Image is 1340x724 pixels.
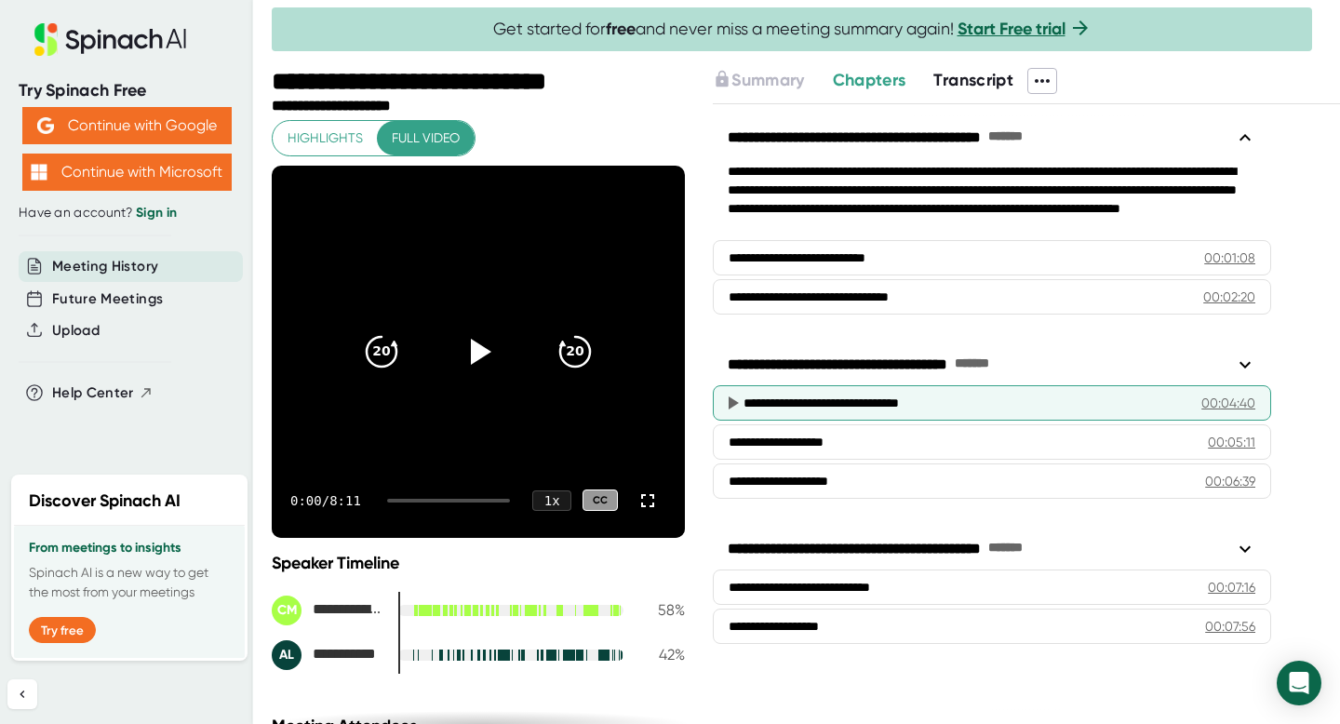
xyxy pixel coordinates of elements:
div: 00:07:56 [1205,617,1255,636]
button: Continue with Microsoft [22,154,232,191]
div: Try Spinach Free [19,80,234,101]
div: 00:01:08 [1204,248,1255,267]
p: Spinach AI is a new way to get the most from your meetings [29,563,230,602]
div: 00:05:11 [1208,433,1255,451]
button: Chapters [833,68,906,93]
button: Upload [52,320,100,342]
button: Highlights [273,121,378,155]
div: Open Intercom Messenger [1277,661,1321,705]
button: Transcript [933,68,1013,93]
h2: Discover Spinach AI [29,489,181,514]
button: Future Meetings [52,288,163,310]
div: 42 % [638,646,685,664]
div: CC [583,489,618,511]
div: 00:02:20 [1203,288,1255,306]
span: Summary [731,70,804,90]
div: 1 x [532,490,571,511]
span: Get started for and never miss a meeting summary again! [493,19,1092,40]
div: AL [272,640,301,670]
b: free [606,19,636,39]
a: Start Free trial [958,19,1065,39]
span: Highlights [288,127,363,150]
div: Upgrade to access [713,68,832,94]
div: Have an account? [19,205,234,221]
button: Summary [713,68,804,93]
button: Meeting History [52,256,158,277]
span: Transcript [933,70,1013,90]
button: Collapse sidebar [7,679,37,709]
div: Amy LaGrant [272,640,383,670]
a: Sign in [136,205,177,221]
div: Speaker Timeline [272,553,685,573]
span: Help Center [52,382,134,404]
div: 00:04:40 [1201,394,1255,412]
div: 58 % [638,601,685,619]
div: 00:07:16 [1208,578,1255,597]
h3: From meetings to insights [29,541,230,556]
div: CM [272,596,301,625]
button: Continue with Google [22,107,232,144]
span: Full video [392,127,460,150]
button: Try free [29,617,96,643]
div: 0:00 / 8:11 [290,493,365,508]
div: Caroline McGowan [272,596,383,625]
img: Aehbyd4JwY73AAAAAElFTkSuQmCC [37,117,54,134]
span: Chapters [833,70,906,90]
button: Help Center [52,382,154,404]
div: 00:06:39 [1205,472,1255,490]
button: Full video [377,121,475,155]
